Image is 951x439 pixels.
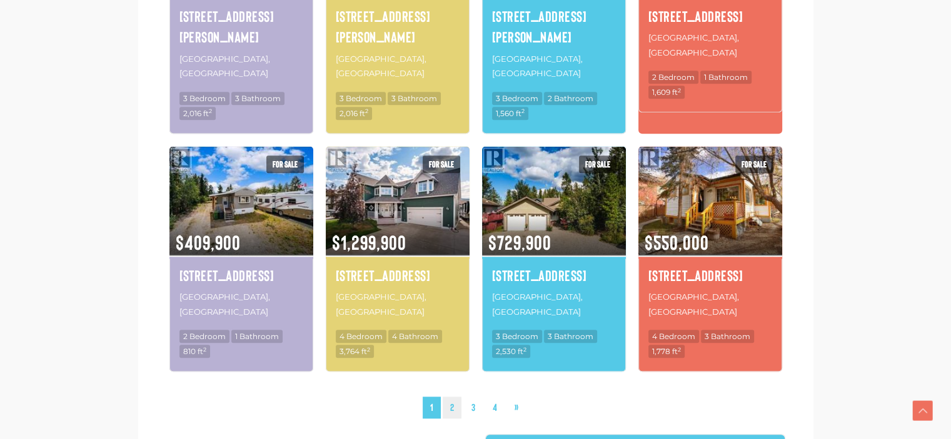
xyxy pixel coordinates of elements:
[492,6,616,47] a: [STREET_ADDRESS][PERSON_NAME]
[482,214,626,255] span: $729,900
[231,330,283,343] span: 1 Bathroom
[179,6,303,47] a: [STREET_ADDRESS][PERSON_NAME]
[492,92,542,105] span: 3 Bedroom
[336,51,460,82] p: [GEOGRAPHIC_DATA], [GEOGRAPHIC_DATA]
[492,265,616,286] a: [STREET_ADDRESS]
[336,330,386,343] span: 4 Bedroom
[266,155,304,173] span: For sale
[648,6,772,27] a: [STREET_ADDRESS]
[735,155,773,173] span: For sale
[492,330,542,343] span: 3 Bedroom
[492,51,616,82] p: [GEOGRAPHIC_DATA], [GEOGRAPHIC_DATA]
[388,330,442,343] span: 4 Bathroom
[169,214,313,255] span: $409,900
[336,92,386,105] span: 3 Bedroom
[203,346,206,353] sup: 2
[179,289,303,320] p: [GEOGRAPHIC_DATA], [GEOGRAPHIC_DATA]
[464,397,483,418] a: 3
[492,345,530,358] span: 2,530 ft
[336,107,372,120] span: 2,016 ft
[678,346,681,353] sup: 2
[231,92,284,105] span: 3 Bathroom
[579,155,616,173] span: For sale
[492,107,528,120] span: 1,560 ft
[326,144,470,257] img: 5 GEM PLACE, Whitehorse, Yukon
[179,330,229,343] span: 2 Bedroom
[179,345,210,358] span: 810 ft
[388,92,441,105] span: 3 Bathroom
[169,144,313,257] img: 19 EAGLE PLACE, Whitehorse, Yukon
[482,144,626,257] img: 16 ARLEUX PLACE, Whitehorse, Yukon
[485,397,505,418] a: 4
[209,107,212,114] sup: 2
[648,330,699,343] span: 4 Bedroom
[492,289,616,320] p: [GEOGRAPHIC_DATA], [GEOGRAPHIC_DATA]
[336,6,460,47] a: [STREET_ADDRESS][PERSON_NAME]
[179,92,229,105] span: 3 Bedroom
[423,397,441,418] span: 1
[507,397,526,418] a: »
[179,107,216,120] span: 2,016 ft
[365,107,368,114] sup: 2
[638,214,782,255] span: $550,000
[521,107,525,114] sup: 2
[367,346,370,353] sup: 2
[336,289,460,320] p: [GEOGRAPHIC_DATA], [GEOGRAPHIC_DATA]
[701,330,754,343] span: 3 Bathroom
[336,265,460,286] a: [STREET_ADDRESS]
[648,29,772,61] p: [GEOGRAPHIC_DATA], [GEOGRAPHIC_DATA]
[544,92,597,105] span: 2 Bathroom
[678,87,681,94] sup: 2
[336,345,374,358] span: 3,764 ft
[648,345,685,358] span: 1,778 ft
[179,265,303,286] a: [STREET_ADDRESS]
[179,51,303,82] p: [GEOGRAPHIC_DATA], [GEOGRAPHIC_DATA]
[648,71,698,84] span: 2 Bedroom
[443,397,461,418] a: 2
[638,144,782,257] img: 7225 7TH AVENUE, Whitehorse, Yukon
[648,86,685,99] span: 1,609 ft
[648,289,772,320] p: [GEOGRAPHIC_DATA], [GEOGRAPHIC_DATA]
[326,214,470,255] span: $1,299,900
[423,155,460,173] span: For sale
[700,71,752,84] span: 1 Bathroom
[544,330,597,343] span: 3 Bathroom
[523,346,526,353] sup: 2
[648,265,772,286] a: [STREET_ADDRESS]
